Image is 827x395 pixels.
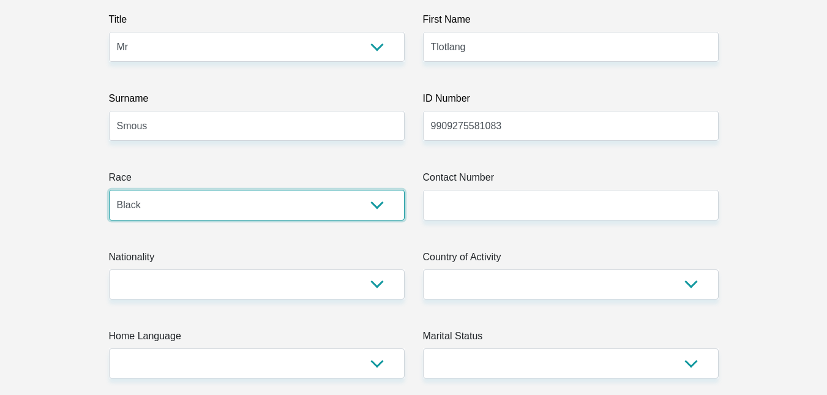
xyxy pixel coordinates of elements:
label: Surname [109,91,405,111]
input: First Name [423,32,719,62]
label: Contact Number [423,170,719,190]
input: Surname [109,111,405,141]
label: Country of Activity [423,250,719,269]
input: ID Number [423,111,719,141]
input: Contact Number [423,190,719,220]
label: Marital Status [423,329,719,348]
label: Race [109,170,405,190]
label: First Name [423,12,719,32]
label: Nationality [109,250,405,269]
label: ID Number [423,91,719,111]
label: Title [109,12,405,32]
label: Home Language [109,329,405,348]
